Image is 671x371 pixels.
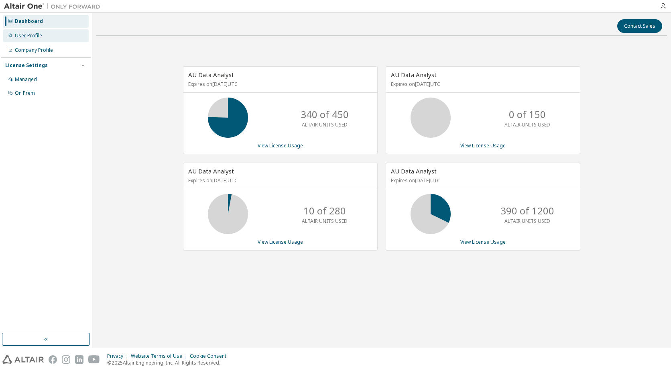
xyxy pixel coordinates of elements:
p: 10 of 280 [303,204,346,218]
p: 340 of 450 [301,108,349,121]
div: Website Terms of Use [131,353,190,359]
p: Expires on [DATE] UTC [391,81,573,88]
span: AU Data Analyst [391,71,437,79]
span: AU Data Analyst [188,167,234,175]
a: View License Usage [258,142,303,149]
div: On Prem [15,90,35,96]
a: View License Usage [460,142,506,149]
button: Contact Sales [617,19,662,33]
a: View License Usage [258,238,303,245]
div: Company Profile [15,47,53,53]
p: © 2025 Altair Engineering, Inc. All Rights Reserved. [107,359,231,366]
p: Expires on [DATE] UTC [391,177,573,184]
div: Managed [15,76,37,83]
p: Expires on [DATE] UTC [188,81,370,88]
div: Dashboard [15,18,43,24]
div: Cookie Consent [190,353,231,359]
div: Privacy [107,353,131,359]
p: ALTAIR UNITS USED [302,121,348,128]
img: altair_logo.svg [2,355,44,364]
p: Expires on [DATE] UTC [188,177,370,184]
p: ALTAIR UNITS USED [504,218,550,224]
img: youtube.svg [88,355,100,364]
img: Altair One [4,2,104,10]
p: ALTAIR UNITS USED [302,218,348,224]
p: ALTAIR UNITS USED [504,121,550,128]
img: linkedin.svg [75,355,83,364]
img: instagram.svg [62,355,70,364]
span: AU Data Analyst [391,167,437,175]
p: 390 of 1200 [500,204,554,218]
img: facebook.svg [49,355,57,364]
span: AU Data Analyst [188,71,234,79]
p: 0 of 150 [509,108,546,121]
div: License Settings [5,62,48,69]
div: User Profile [15,33,42,39]
a: View License Usage [460,238,506,245]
